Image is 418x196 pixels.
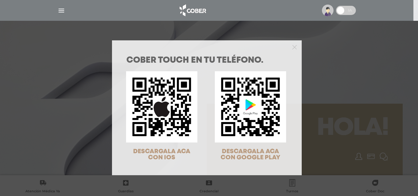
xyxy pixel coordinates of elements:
span: DESCARGALA ACA CON IOS [133,149,190,161]
h1: COBER TOUCH en tu teléfono. [126,56,287,65]
img: qr-code [126,71,197,142]
button: Close [292,44,297,50]
img: qr-code [215,71,286,142]
span: DESCARGALA ACA CON GOOGLE PLAY [221,149,280,161]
